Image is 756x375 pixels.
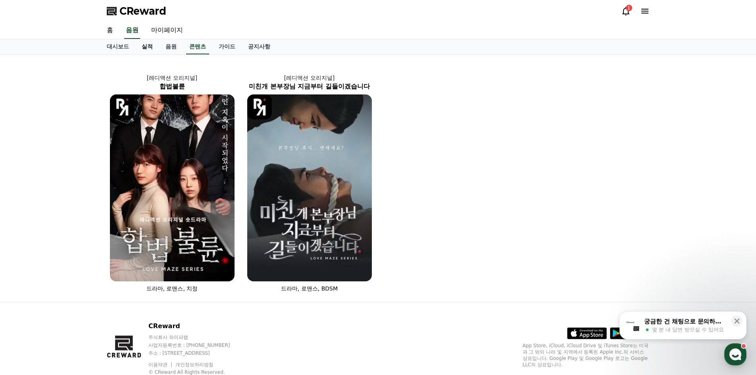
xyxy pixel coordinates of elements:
p: [레디액션 오리지널] [241,74,378,82]
span: 대화 [73,264,82,270]
a: [레디액션 오리지널] 미친개 본부장님 지금부터 길들이겠습니다 미친개 본부장님 지금부터 길들이겠습니다 [object Object] Logo 드라마, 로맨스, BDSM [241,67,378,299]
a: 가이드 [212,39,242,54]
p: 사업자등록번호 : [PHONE_NUMBER] [148,342,245,348]
img: 합법불륜 [110,94,235,281]
a: 대화 [52,252,102,271]
span: 홈 [25,263,30,270]
span: 설정 [123,263,132,270]
a: 대시보드 [100,39,135,54]
p: [레디액션 오리지널] [104,74,241,82]
p: CReward [148,321,245,331]
a: CReward [107,5,166,17]
p: 주식회사 와이피랩 [148,334,245,340]
span: CReward [119,5,166,17]
a: 공지사항 [242,39,277,54]
p: 주소 : [STREET_ADDRESS] [148,350,245,356]
h2: 합법불륜 [104,82,241,91]
div: 1 [626,5,632,11]
a: 마이페이지 [145,22,189,39]
a: 실적 [135,39,159,54]
a: 음원 [159,39,183,54]
img: [object Object] Logo [110,94,135,119]
a: 홈 [2,252,52,271]
a: 개인정보처리방침 [175,362,214,367]
span: 드라마, 로맨스, 치정 [146,285,198,292]
a: [레디액션 오리지널] 합법불륜 합법불륜 [object Object] Logo 드라마, 로맨스, 치정 [104,67,241,299]
p: App Store, iCloud, iCloud Drive 및 iTunes Store는 미국과 그 밖의 나라 및 지역에서 등록된 Apple Inc.의 서비스 상표입니다. Goo... [523,342,650,368]
a: 콘텐츠 [186,39,209,54]
a: 설정 [102,252,152,271]
a: 음원 [124,22,140,39]
h2: 미친개 본부장님 지금부터 길들이겠습니다 [241,82,378,91]
img: [object Object] Logo [247,94,272,119]
span: 드라마, 로맨스, BDSM [281,285,338,292]
a: 홈 [100,22,119,39]
img: 미친개 본부장님 지금부터 길들이겠습니다 [247,94,372,281]
a: 1 [621,6,631,16]
a: 이용약관 [148,362,173,367]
